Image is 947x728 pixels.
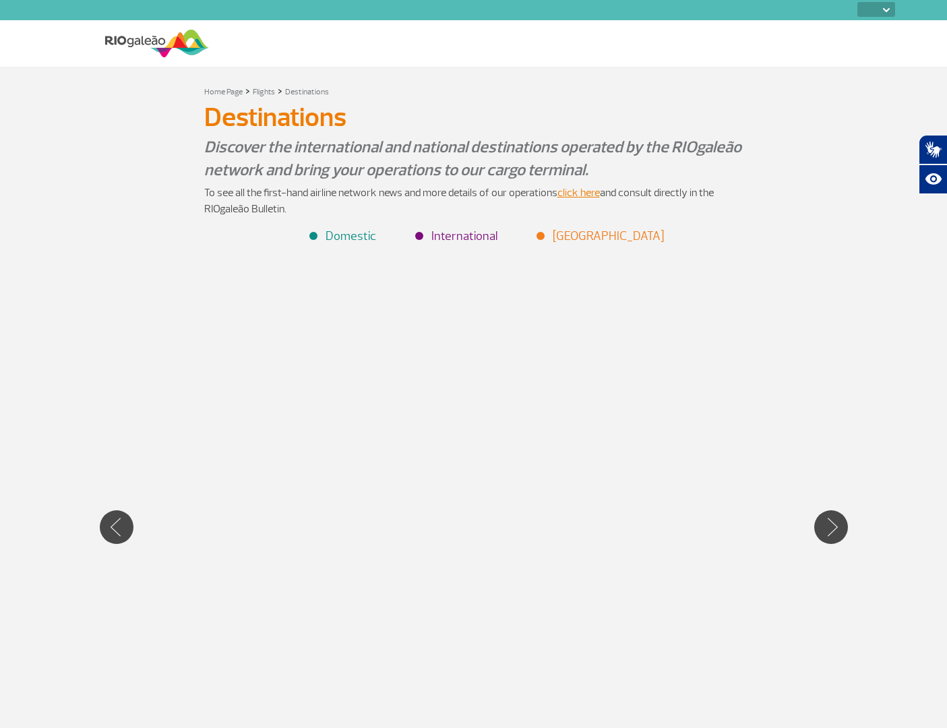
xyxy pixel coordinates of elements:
[253,87,275,97] a: Flights
[417,227,497,245] li: International
[100,510,133,544] button: Move Left
[919,135,947,164] button: Abrir tradutor de língua de sinais.
[285,87,329,97] a: Destinations
[919,135,947,194] div: Plugin de acessibilidade da Hand Talk.
[204,106,743,129] h1: Destinations
[278,83,282,98] a: >
[311,227,376,245] li: Domestic
[204,185,743,217] p: To see all the first-hand airline network news and more details of our operations and consult dir...
[814,510,848,544] button: Move Right
[538,227,664,245] li: [GEOGRAPHIC_DATA]
[204,135,743,181] p: Discover the international and national destinations operated by the RIOgaleão network and bring ...
[919,164,947,194] button: Abrir recursos assistivos.
[557,186,600,200] a: click here
[204,87,243,97] a: Home Page
[245,83,250,98] a: >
